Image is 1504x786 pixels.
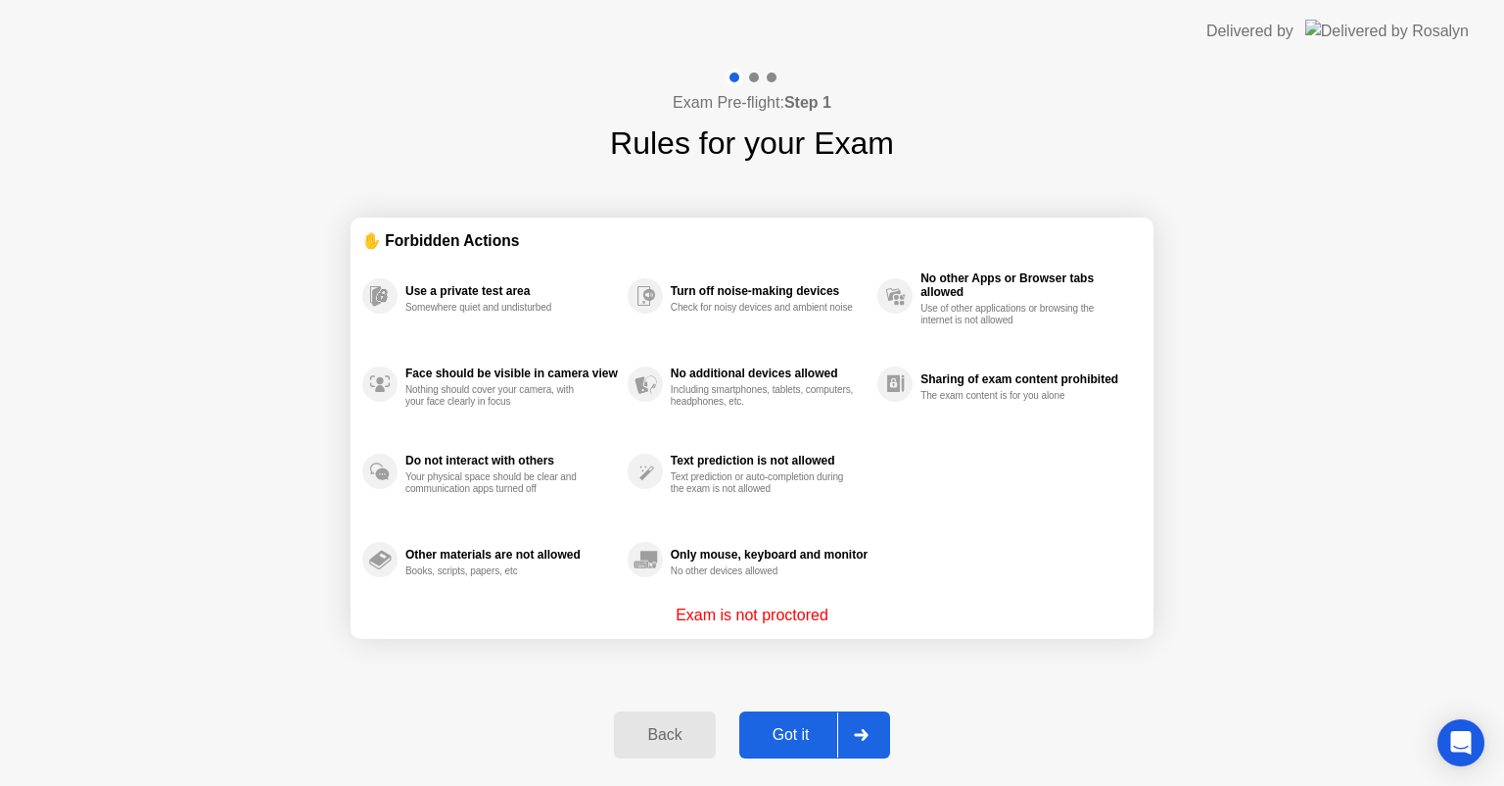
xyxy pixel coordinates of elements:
div: No other devices allowed [671,565,856,577]
div: Do not interact with others [405,454,618,467]
div: Including smartphones, tablets, computers, headphones, etc. [671,384,856,408]
div: Check for noisy devices and ambient noise [671,302,856,314]
div: Books, scripts, papers, etc [405,565,590,577]
div: Other materials are not allowed [405,548,618,562]
div: Nothing should cover your camera, with your face clearly in focus [405,384,590,408]
button: Back [614,712,715,759]
div: Face should be visible in camera view [405,367,618,380]
div: Your physical space should be clear and communication apps turned off [405,471,590,495]
h4: Exam Pre-flight: [673,91,831,115]
img: Delivered by Rosalyn [1305,20,1469,42]
div: Back [620,726,709,744]
div: The exam content is for you alone [920,390,1105,402]
b: Step 1 [784,94,831,111]
div: Got it [745,726,837,744]
div: Sharing of exam content prohibited [920,372,1132,386]
button: Got it [739,712,890,759]
h1: Rules for your Exam [610,120,894,167]
div: Open Intercom Messenger [1437,719,1484,766]
div: ✋ Forbidden Actions [362,229,1142,252]
div: Text prediction is not allowed [671,454,868,467]
div: No other Apps or Browser tabs allowed [920,271,1132,299]
div: Somewhere quiet and undisturbed [405,302,590,314]
div: No additional devices allowed [671,367,868,380]
div: Use of other applications or browsing the internet is not allowed [920,303,1105,326]
div: Turn off noise-making devices [671,284,868,298]
div: Text prediction or auto-completion during the exam is not allowed [671,471,856,495]
div: Delivered by [1206,20,1293,43]
p: Exam is not proctored [676,604,828,627]
div: Use a private test area [405,284,618,298]
div: Only mouse, keyboard and monitor [671,548,868,562]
